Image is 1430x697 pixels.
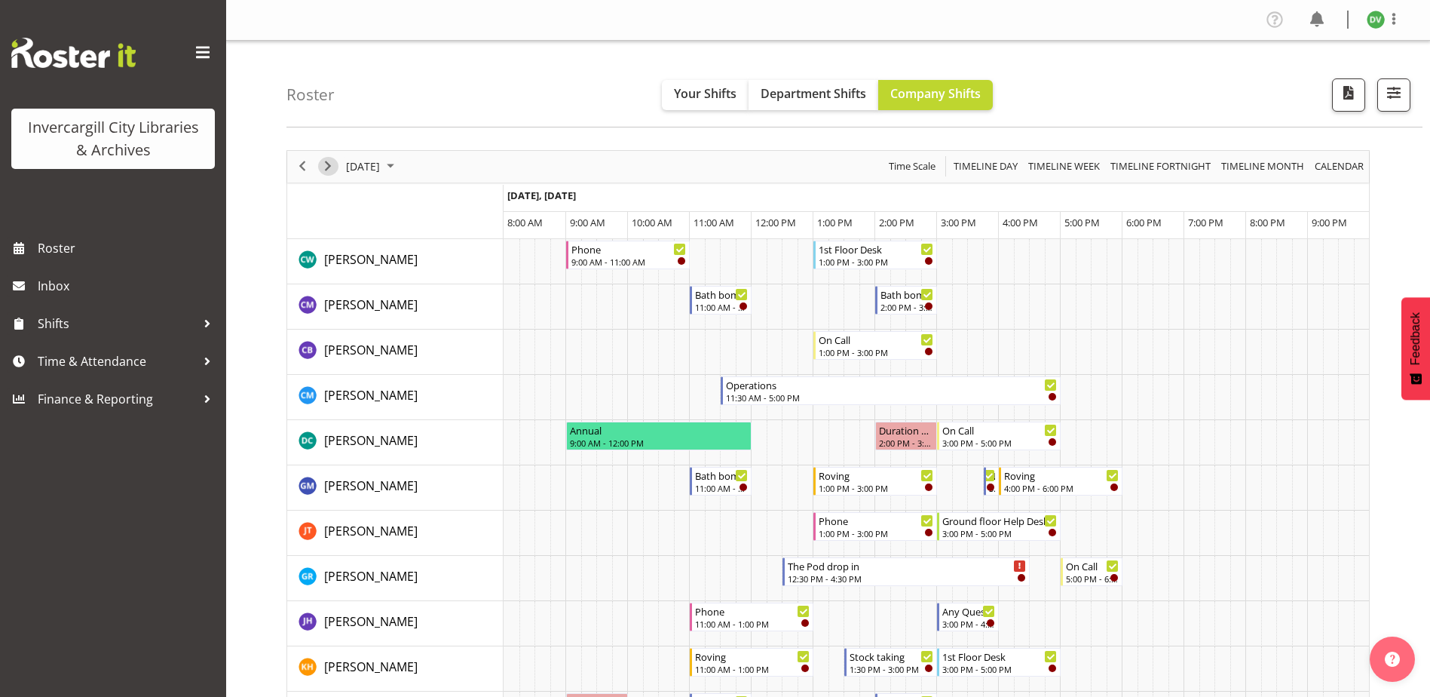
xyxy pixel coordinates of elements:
span: 8:00 AM [507,216,543,229]
div: Grace Roscoe-Squires"s event - On Call Begin From Thursday, October 2, 2025 at 5:00:00 PM GMT+13:... [1061,557,1122,586]
span: 9:00 PM [1312,216,1347,229]
h4: Roster [286,86,335,103]
span: [PERSON_NAME] [324,523,418,539]
div: Grace Roscoe-Squires"s event - The Pod drop in Begin From Thursday, October 2, 2025 at 12:30:00 P... [782,557,1030,586]
div: Any Questions [942,603,995,619]
div: Invercargill City Libraries & Archives [26,116,200,161]
button: Month [1312,157,1367,176]
td: Kaela Harley resource [287,646,504,692]
span: 12:00 PM [755,216,796,229]
div: New book tagging [989,468,996,483]
div: Donald Cunningham"s event - On Call Begin From Thursday, October 2, 2025 at 3:00:00 PM GMT+13:00 ... [937,422,1061,450]
td: Jill Harpur resource [287,601,504,646]
div: Roving [819,468,933,483]
span: [PERSON_NAME] [324,477,418,494]
div: Jill Harpur"s event - Any Questions Begin From Thursday, October 2, 2025 at 3:00:00 PM GMT+13:00 ... [937,603,999,631]
div: Chamique Mamolo"s event - Bath bombs Begin From Thursday, October 2, 2025 at 2:00:00 PM GMT+13:00... [875,286,937,315]
span: [PERSON_NAME] [324,342,418,358]
div: 1:00 PM - 3:00 PM [819,482,933,494]
span: [PERSON_NAME] [324,613,418,630]
span: Time & Attendance [38,350,196,373]
div: Phone [571,241,686,256]
span: Finance & Reporting [38,388,196,410]
td: Gabriel McKay Smith resource [287,465,504,511]
span: 2:00 PM [879,216,914,229]
div: Jill Harpur"s event - Phone Begin From Thursday, October 2, 2025 at 11:00:00 AM GMT+13:00 Ends At... [690,603,813,631]
td: Donald Cunningham resource [287,420,504,465]
div: 11:00 AM - 12:00 PM [695,301,748,313]
div: Donald Cunningham"s event - Duration 1 hours - Donald Cunningham Begin From Thursday, October 2, ... [875,422,937,450]
div: Annual [570,422,748,438]
button: Your Shifts [662,80,749,110]
img: desk-view11665.jpg [1367,11,1385,29]
div: next period [315,151,341,183]
div: Bath bombs [880,287,933,302]
a: [PERSON_NAME] [324,431,418,450]
span: 5:00 PM [1064,216,1100,229]
td: Catherine Wilson resource [287,239,504,284]
div: Gabriel McKay Smith"s event - Roving Begin From Thursday, October 2, 2025 at 1:00:00 PM GMT+13:00... [813,467,937,496]
div: 11:30 AM - 5:00 PM [726,391,1057,404]
span: 8:00 PM [1250,216,1285,229]
span: [PERSON_NAME] [324,251,418,268]
button: Department Shifts [749,80,878,110]
div: Kaela Harley"s event - Roving Begin From Thursday, October 2, 2025 at 11:00:00 AM GMT+13:00 Ends ... [690,648,813,677]
div: Gabriel McKay Smith"s event - Bath bombs Begin From Thursday, October 2, 2025 at 11:00:00 AM GMT+... [690,467,752,496]
div: Chamique Mamolo"s event - Bath bombs Begin From Thursday, October 2, 2025 at 11:00:00 AM GMT+13:0... [690,286,752,315]
div: Duration 1 hours - [PERSON_NAME] [879,422,933,438]
span: Your Shifts [674,85,736,102]
span: Company Shifts [890,85,981,102]
span: [PERSON_NAME] [324,296,418,313]
span: [PERSON_NAME] [324,387,418,404]
span: Feedback [1409,312,1422,365]
div: On Call [942,422,1057,438]
td: Grace Roscoe-Squires resource [287,556,504,601]
span: Timeline Week [1027,157,1101,176]
div: 4:00 PM - 6:00 PM [1004,482,1119,494]
td: Chamique Mamolo resource [287,284,504,330]
a: [PERSON_NAME] [324,567,418,585]
div: Donald Cunningham"s event - Annual Begin From Thursday, October 2, 2025 at 9:00:00 AM GMT+13:00 E... [566,422,752,450]
div: 1st Floor Desk [819,241,933,256]
div: Roving [1004,468,1119,483]
div: 1:00 PM - 3:00 PM [819,256,933,268]
div: Kaela Harley"s event - 1st Floor Desk Begin From Thursday, October 2, 2025 at 3:00:00 PM GMT+13:0... [937,648,1061,677]
a: [PERSON_NAME] [324,386,418,404]
div: Gabriel McKay Smith"s event - Roving Begin From Thursday, October 2, 2025 at 4:00:00 PM GMT+13:00... [999,467,1122,496]
img: help-xxl-2.png [1385,652,1400,667]
div: 2:00 PM - 3:00 PM [880,301,933,313]
span: Time Scale [887,157,937,176]
div: Cindy Mulrooney"s event - Operations Begin From Thursday, October 2, 2025 at 11:30:00 AM GMT+13:0... [721,376,1061,405]
span: 4:00 PM [1003,216,1038,229]
td: Chris Broad resource [287,330,504,375]
div: 3:00 PM - 5:00 PM [942,527,1057,539]
td: Cindy Mulrooney resource [287,375,504,420]
span: calendar [1313,157,1365,176]
div: Chris Broad"s event - On Call Begin From Thursday, October 2, 2025 at 1:00:00 PM GMT+13:00 Ends A... [813,331,937,360]
div: Phone [695,603,810,619]
button: October 2025 [344,157,401,176]
div: Ground floor Help Desk [942,513,1057,528]
div: Kaela Harley"s event - Stock taking Begin From Thursday, October 2, 2025 at 1:30:00 PM GMT+13:00 ... [844,648,937,677]
button: Download a PDF of the roster for the current day [1332,78,1365,112]
button: Previous [292,157,313,176]
div: Gabriel McKay Smith"s event - New book tagging Begin From Thursday, October 2, 2025 at 3:45:00 PM... [984,467,1000,496]
div: 5:00 PM - 6:00 PM [1066,573,1119,585]
div: Catherine Wilson"s event - 1st Floor Desk Begin From Thursday, October 2, 2025 at 1:00:00 PM GMT+... [813,241,937,269]
div: Glen Tomlinson"s event - Ground floor Help Desk Begin From Thursday, October 2, 2025 at 3:00:00 P... [937,512,1061,541]
div: 1:00 PM - 3:00 PM [819,527,933,539]
div: Operations [726,377,1057,392]
span: Shifts [38,312,196,335]
span: Inbox [38,275,219,297]
span: Roster [38,237,219,259]
div: Bath bombs [695,468,748,483]
div: Phone [819,513,933,528]
button: Company Shifts [878,80,993,110]
button: Next [318,157,338,176]
a: [PERSON_NAME] [324,341,418,359]
button: Timeline Month [1219,157,1307,176]
span: 7:00 PM [1188,216,1223,229]
div: 12:30 PM - 4:30 PM [788,573,1026,585]
span: 1:00 PM [817,216,853,229]
span: [DATE], [DATE] [507,189,576,202]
